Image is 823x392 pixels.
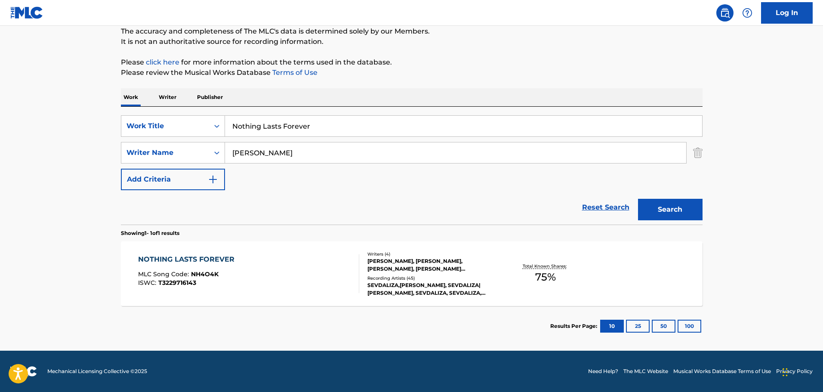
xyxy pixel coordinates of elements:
button: 50 [652,320,675,333]
span: MLC Song Code : [138,270,191,278]
button: 10 [600,320,624,333]
img: Delete Criterion [693,142,703,164]
p: Please review the Musical Works Database [121,68,703,78]
img: help [742,8,752,18]
form: Search Form [121,115,703,225]
a: Public Search [716,4,734,22]
a: Log In [761,2,813,24]
div: Writer Name [126,148,204,158]
div: NOTHING LASTS FOREVER [138,254,239,265]
a: click here [146,58,179,66]
img: MLC Logo [10,6,43,19]
div: Writers ( 4 ) [367,251,497,257]
span: NH4O4K [191,270,219,278]
div: Recording Artists ( 45 ) [367,275,497,281]
button: Add Criteria [121,169,225,190]
p: Work [121,88,141,106]
p: Total Known Shares: [523,263,569,269]
button: Search [638,199,703,220]
a: Reset Search [578,198,634,217]
button: 100 [678,320,701,333]
div: [PERSON_NAME], [PERSON_NAME], [PERSON_NAME], [PERSON_NAME] [PERSON_NAME] [367,257,497,273]
p: Writer [156,88,179,106]
p: It is not an authoritative source for recording information. [121,37,703,47]
div: SEVDALIZA,[PERSON_NAME], SEVDALIZA|[PERSON_NAME], SEVDALIZA, SEVDALIZA, SEVDALIZA [367,281,497,297]
a: Terms of Use [271,68,317,77]
a: NOTHING LASTS FOREVERMLC Song Code:NH4O4KISWC:T3229716143Writers (4)[PERSON_NAME], [PERSON_NAME],... [121,241,703,306]
a: Musical Works Database Terms of Use [673,367,771,375]
iframe: Chat Widget [780,351,823,392]
img: 9d2ae6d4665cec9f34b9.svg [208,174,218,185]
div: Drag [783,359,788,385]
a: Privacy Policy [776,367,813,375]
p: Results Per Page: [550,322,599,330]
img: search [720,8,730,18]
img: logo [10,366,37,377]
div: Help [739,4,756,22]
button: 25 [626,320,650,333]
p: Publisher [194,88,225,106]
span: Mechanical Licensing Collective © 2025 [47,367,147,375]
p: Showing 1 - 1 of 1 results [121,229,179,237]
span: 75 % [535,269,556,285]
div: Work Title [126,121,204,131]
p: Please for more information about the terms used in the database. [121,57,703,68]
span: ISWC : [138,279,158,287]
a: Need Help? [588,367,618,375]
p: The accuracy and completeness of The MLC's data is determined solely by our Members. [121,26,703,37]
a: The MLC Website [623,367,668,375]
span: T3229716143 [158,279,196,287]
